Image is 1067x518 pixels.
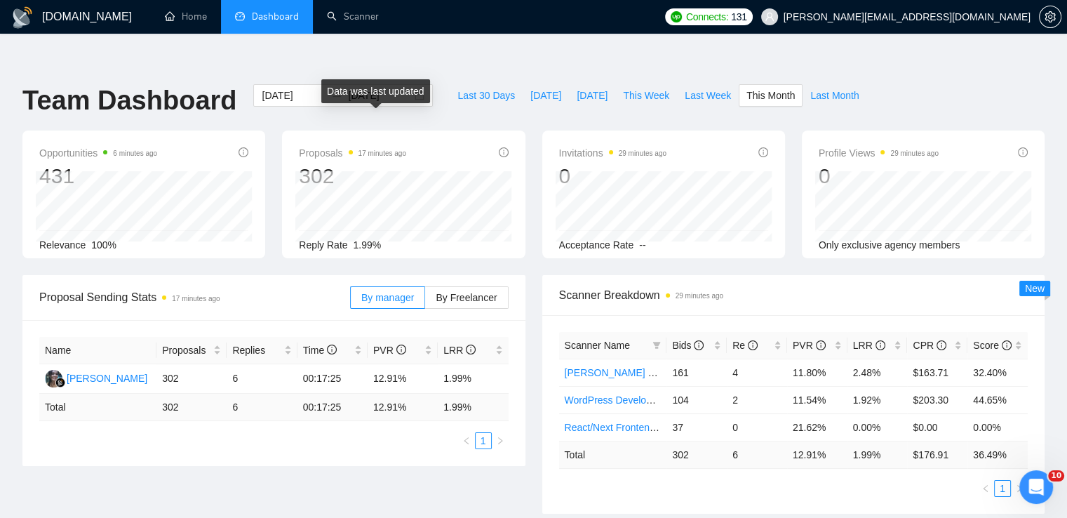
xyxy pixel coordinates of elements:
span: Proposals [299,145,406,161]
time: 29 minutes ago [890,150,938,157]
img: upwork-logo.png [671,11,682,22]
span: 1.99% [354,239,382,251]
span: CPR [913,340,946,351]
td: 37 [666,413,727,441]
td: $163.71 [907,359,967,386]
span: info-circle [694,340,704,350]
time: 17 minutes ago [358,150,406,157]
th: Replies [227,337,297,364]
span: LRR [443,345,476,356]
span: -- [639,239,645,251]
span: Opportunities [39,145,157,161]
li: 1 [994,480,1011,497]
span: PVR [793,340,826,351]
span: By manager [361,292,414,303]
td: 1.99 % [438,394,508,421]
button: [DATE] [569,84,615,107]
th: Name [39,337,156,364]
button: Last 30 Days [450,84,523,107]
a: RS[PERSON_NAME] [45,372,147,383]
td: 104 [666,386,727,413]
span: dashboard [235,11,245,21]
span: setting [1040,11,1061,22]
span: Replies [232,343,281,358]
li: Previous Page [977,480,994,497]
li: 1 [475,432,492,449]
span: 10 [1048,470,1064,482]
h1: Team Dashboard [22,84,236,117]
td: 161 [666,359,727,386]
td: 1.92% [847,386,908,413]
div: 0 [559,163,666,190]
span: Last Week [685,88,731,103]
span: Proposal Sending Stats [39,288,350,306]
span: Connects: [686,9,728,25]
span: Only exclusive agency members [819,239,960,251]
td: 0.00% [967,413,1028,441]
button: [DATE] [523,84,569,107]
img: logo [11,6,34,29]
a: React/Next Frontend Dev [565,422,676,433]
td: 32.40% [967,359,1028,386]
span: Score [973,340,1011,351]
time: 6 minutes ago [113,150,157,157]
td: 6 [727,441,787,468]
span: Last Month [810,88,859,103]
span: Scanner Name [565,340,630,351]
td: 0.00% [847,413,908,441]
span: [DATE] [577,88,608,103]
span: [DATE] [530,88,561,103]
td: 302 [156,394,227,421]
a: searchScanner [327,11,379,22]
td: 36.49 % [967,441,1028,468]
span: info-circle [875,340,885,350]
span: info-circle [758,147,768,157]
td: 12.91 % [787,441,847,468]
span: Time [303,345,337,356]
span: info-circle [816,340,826,350]
a: WordPress Development [565,394,673,406]
td: 11.80% [787,359,847,386]
img: gigradar-bm.png [55,378,65,387]
span: PVR [373,345,406,356]
td: 0 [727,413,787,441]
span: Relevance [39,239,86,251]
td: 4 [727,359,787,386]
td: 2 [727,386,787,413]
time: 29 minutes ago [619,150,666,157]
span: Scanner Breakdown [559,286,1028,304]
button: Last Month [803,84,866,107]
a: homeHome [165,11,207,22]
td: $0.00 [907,413,967,441]
div: 302 [299,163,406,190]
td: Total [559,441,667,468]
td: 302 [666,441,727,468]
span: info-circle [239,147,248,157]
td: 11.54% [787,386,847,413]
div: 0 [819,163,939,190]
span: info-circle [1002,340,1012,350]
iframe: Intercom live chat [1019,470,1053,504]
td: 44.65% [967,386,1028,413]
span: right [496,437,504,445]
td: 2.48% [847,359,908,386]
td: 12.91% [368,364,438,394]
button: left [977,480,994,497]
div: 431 [39,163,157,190]
span: New [1025,283,1045,294]
td: Total [39,394,156,421]
span: Proposals [162,343,210,358]
span: right [1015,484,1024,493]
span: Acceptance Rate [559,239,634,251]
input: Start date [262,88,326,103]
button: This Week [615,84,677,107]
th: Proposals [156,337,227,364]
button: right [1011,480,1028,497]
td: 00:17:25 [297,364,368,394]
time: 17 minutes ago [172,295,220,303]
span: info-circle [466,345,476,354]
span: Reply Rate [299,239,347,251]
td: $ 176.91 [907,441,967,468]
span: This Week [623,88,669,103]
span: info-circle [396,345,406,354]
